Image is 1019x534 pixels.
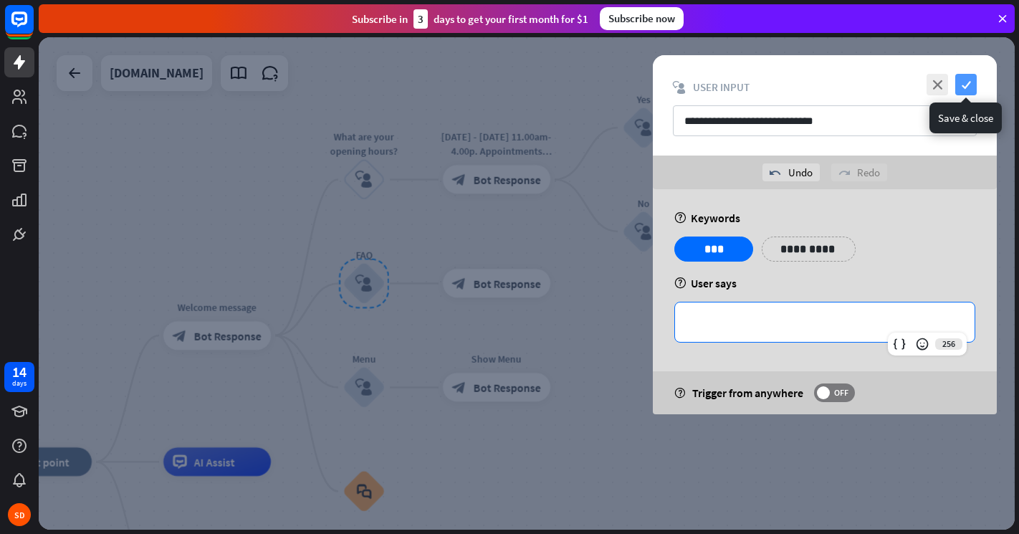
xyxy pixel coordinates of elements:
i: check [955,74,977,95]
div: Subscribe now [600,7,684,30]
span: OFF [830,387,852,399]
div: 3 [413,9,428,29]
i: help [674,388,685,399]
span: User Input [693,80,750,94]
div: days [12,378,27,388]
div: User says [674,276,975,290]
a: 14 days [4,362,34,392]
div: Undo [762,163,820,181]
div: Redo [831,163,887,181]
div: Keywords [674,211,975,225]
div: Subscribe in days to get your first month for $1 [352,9,588,29]
i: help [674,277,686,289]
div: 14 [12,366,27,378]
i: help [674,212,686,224]
button: Open LiveChat chat widget [11,6,54,49]
div: SD [8,503,31,526]
span: Trigger from anywhere [692,386,803,400]
i: close [927,74,948,95]
i: undo [770,167,781,178]
i: redo [838,167,850,178]
i: block_user_input [673,81,686,94]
